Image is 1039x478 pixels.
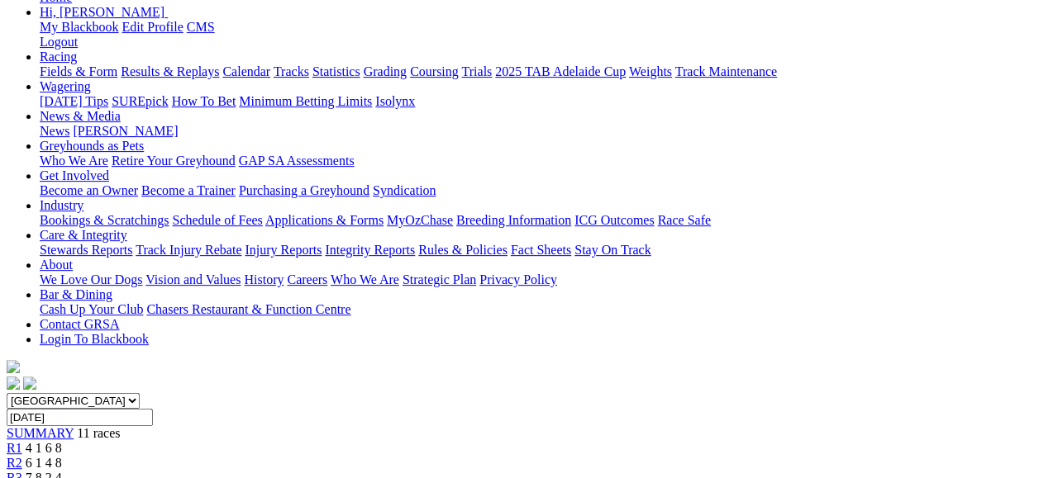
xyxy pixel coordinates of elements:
[40,5,164,19] span: Hi, [PERSON_NAME]
[40,109,121,123] a: News & Media
[112,94,168,108] a: SUREpick
[40,332,149,346] a: Login To Blackbook
[141,183,236,197] a: Become a Trainer
[629,64,672,78] a: Weights
[418,243,508,257] a: Rules & Policies
[40,183,1032,198] div: Get Involved
[461,64,492,78] a: Trials
[495,64,626,78] a: 2025 TAB Adelaide Cup
[146,302,350,316] a: Chasers Restaurant & Function Centre
[172,94,236,108] a: How To Bet
[239,183,369,197] a: Purchasing a Greyhound
[511,243,571,257] a: Fact Sheets
[40,35,78,49] a: Logout
[40,139,144,153] a: Greyhounds as Pets
[40,272,142,286] a: We Love Our Dogs
[325,243,415,257] a: Integrity Reports
[40,168,109,182] a: Get Involved
[479,272,557,286] a: Privacy Policy
[172,213,262,227] a: Schedule of Fees
[40,287,112,301] a: Bar & Dining
[40,272,1032,287] div: About
[40,94,108,108] a: [DATE] Tips
[373,183,436,197] a: Syndication
[7,409,153,426] input: Select date
[387,213,453,227] a: MyOzChase
[40,50,77,64] a: Racing
[7,360,20,373] img: logo-grsa-white.png
[40,124,1032,139] div: News & Media
[456,213,571,227] a: Breeding Information
[40,94,1032,109] div: Wagering
[331,272,399,286] a: Who We Are
[239,154,355,168] a: GAP SA Assessments
[222,64,270,78] a: Calendar
[187,20,215,34] a: CMS
[239,94,372,108] a: Minimum Betting Limits
[40,302,143,316] a: Cash Up Your Club
[40,317,119,331] a: Contact GRSA
[40,258,73,272] a: About
[40,124,69,138] a: News
[40,79,91,93] a: Wagering
[40,20,1032,50] div: Hi, [PERSON_NAME]
[403,272,476,286] a: Strategic Plan
[287,272,327,286] a: Careers
[40,243,1032,258] div: Care & Integrity
[23,376,36,390] img: twitter.svg
[657,213,710,227] a: Race Safe
[364,64,407,78] a: Grading
[40,5,168,19] a: Hi, [PERSON_NAME]
[265,213,384,227] a: Applications & Forms
[245,243,322,257] a: Injury Reports
[73,124,178,138] a: [PERSON_NAME]
[40,183,138,197] a: Become an Owner
[26,456,62,470] span: 6 1 4 8
[40,154,1032,168] div: Greyhounds as Pets
[40,198,83,212] a: Industry
[375,94,415,108] a: Isolynx
[675,64,777,78] a: Track Maintenance
[40,20,119,34] a: My Blackbook
[40,213,169,227] a: Bookings & Scratchings
[410,64,459,78] a: Coursing
[7,441,22,455] a: R1
[40,302,1032,317] div: Bar & Dining
[121,64,219,78] a: Results & Replays
[122,20,183,34] a: Edit Profile
[574,213,654,227] a: ICG Outcomes
[40,64,117,78] a: Fields & Form
[112,154,236,168] a: Retire Your Greyhound
[7,376,20,390] img: facebook.svg
[574,243,651,257] a: Stay On Track
[7,426,74,440] a: SUMMARY
[40,213,1032,228] div: Industry
[40,228,127,242] a: Care & Integrity
[136,243,241,257] a: Track Injury Rebate
[26,441,62,455] span: 4 1 6 8
[312,64,360,78] a: Statistics
[244,272,284,286] a: History
[40,243,132,257] a: Stewards Reports
[145,272,241,286] a: Vision and Values
[274,64,309,78] a: Tracks
[40,64,1032,79] div: Racing
[7,456,22,470] a: R2
[77,426,120,440] span: 11 races
[40,154,108,168] a: Who We Are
